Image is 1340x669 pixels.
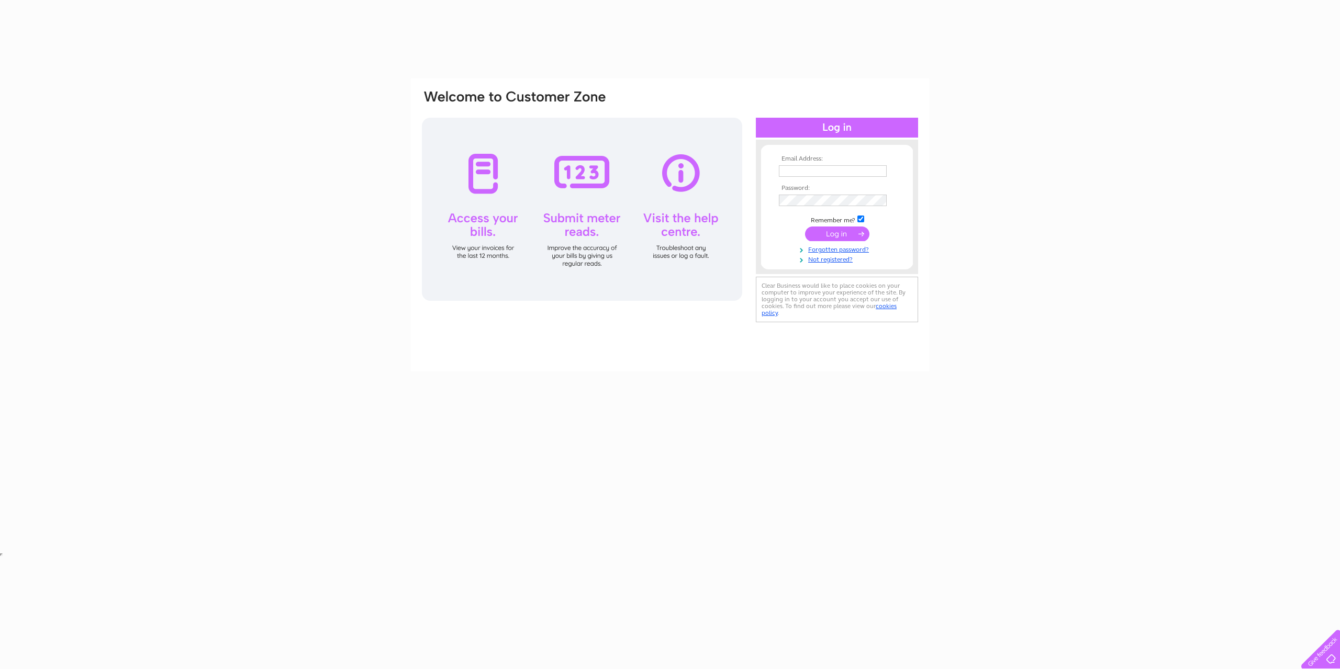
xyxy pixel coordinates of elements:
a: Not registered? [779,254,898,264]
th: Password: [776,185,898,192]
a: Forgotten password? [779,244,898,254]
div: Clear Business would like to place cookies on your computer to improve your experience of the sit... [756,277,918,322]
th: Email Address: [776,155,898,163]
input: Submit [805,226,869,241]
a: cookies policy [762,302,897,316]
td: Remember me? [776,214,898,224]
